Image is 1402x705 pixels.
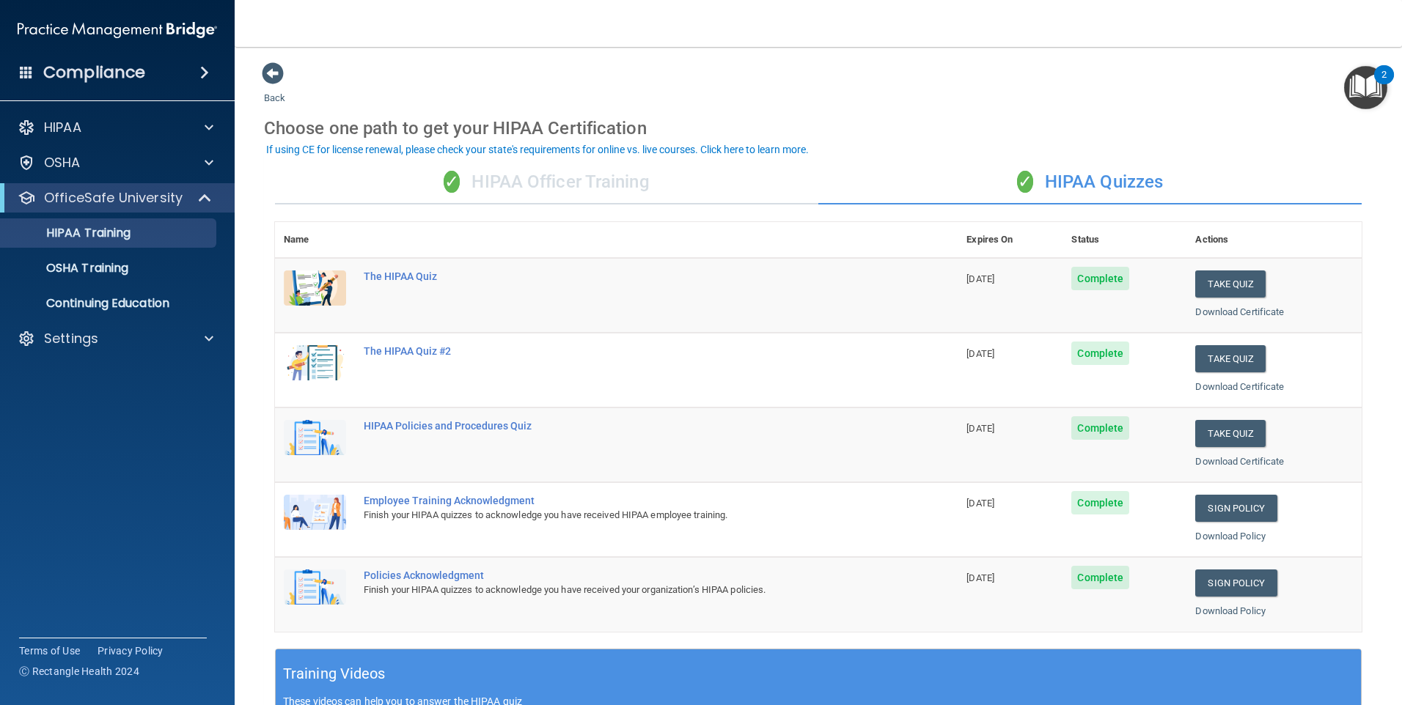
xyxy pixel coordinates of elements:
[10,226,131,240] p: HIPAA Training
[44,119,81,136] p: HIPAA
[275,222,355,258] th: Name
[1071,416,1129,440] span: Complete
[1195,306,1284,317] a: Download Certificate
[1195,605,1266,616] a: Download Policy
[19,643,80,658] a: Terms of Use
[966,498,994,509] span: [DATE]
[1195,456,1284,467] a: Download Certificate
[364,506,884,524] div: Finish your HIPAA quizzes to acknowledge you have received HIPAA employee training.
[10,261,128,276] p: OSHA Training
[19,664,139,679] span: Ⓒ Rectangle Health 2024
[43,62,145,83] h4: Compliance
[1344,66,1387,109] button: Open Resource Center, 2 new notifications
[18,15,217,45] img: PMB logo
[1195,531,1266,542] a: Download Policy
[18,154,213,171] a: OSHA
[1186,222,1362,258] th: Actions
[1017,171,1033,193] span: ✓
[98,643,164,658] a: Privacy Policy
[1195,381,1284,392] a: Download Certificate
[264,75,285,103] a: Back
[266,144,809,155] div: If using CE for license renewal, please check your state's requirements for online vs. live cours...
[1381,75,1387,94] div: 2
[364,495,884,506] div: Employee Training Acknowledgment
[966,348,994,359] span: [DATE]
[44,154,81,171] p: OSHA
[10,296,210,311] p: Continuing Education
[364,581,884,599] div: Finish your HIPAA quizzes to acknowledge you have received your organization’s HIPAA policies.
[444,171,460,193] span: ✓
[966,423,994,434] span: [DATE]
[283,661,386,687] h5: Training Videos
[1071,342,1129,365] span: Complete
[1071,566,1129,589] span: Complete
[1195,345,1266,372] button: Take Quiz
[364,420,884,432] div: HIPAA Policies and Procedures Quiz
[18,119,213,136] a: HIPAA
[44,330,98,347] p: Settings
[364,270,884,282] div: The HIPAA Quiz
[1195,495,1277,522] a: Sign Policy
[264,142,811,157] button: If using CE for license renewal, please check your state's requirements for online vs. live cours...
[818,160,1362,204] div: HIPAA Quizzes
[966,572,994,583] span: [DATE]
[364,345,884,357] div: The HIPAA Quiz #2
[1062,222,1186,258] th: Status
[1071,491,1129,514] span: Complete
[1195,569,1277,597] a: Sign Policy
[966,273,994,284] span: [DATE]
[1195,270,1266,298] button: Take Quiz
[364,569,884,581] div: Policies Acknowledgment
[18,189,213,207] a: OfficeSafe University
[1071,267,1129,290] span: Complete
[18,330,213,347] a: Settings
[275,160,818,204] div: HIPAA Officer Training
[264,107,1373,150] div: Choose one path to get your HIPAA Certification
[1195,420,1266,447] button: Take Quiz
[958,222,1062,258] th: Expires On
[44,189,183,207] p: OfficeSafe University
